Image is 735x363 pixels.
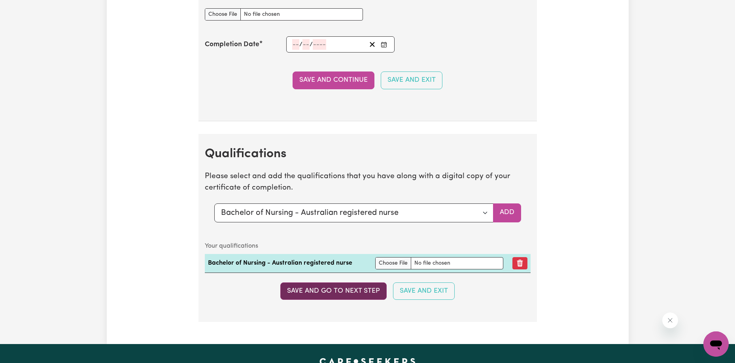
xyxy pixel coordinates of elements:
input: -- [302,39,310,50]
button: Enter the Completion Date of your CPR Course [378,39,389,50]
button: Save and go to next step [280,282,387,300]
button: Save and Exit [393,282,455,300]
span: Need any help? [5,6,48,12]
iframe: Close message [662,312,678,328]
button: Clear date [366,39,378,50]
td: Bachelor of Nursing - Australian registered nurse [205,254,372,273]
caption: Your qualifications [205,238,531,254]
input: ---- [313,39,326,50]
span: / [299,41,302,48]
button: Save and Continue [293,71,374,89]
iframe: Button to launch messaging window [703,331,729,357]
button: Remove qualification [512,257,527,269]
input: -- [292,39,299,50]
label: Completion Date [205,39,259,50]
p: Please select and add the qualifications that you have along with a digital copy of your certific... [205,171,531,194]
h2: Qualifications [205,147,531,162]
button: Add selected qualification [493,203,521,222]
button: Save and Exit [381,71,442,89]
span: / [310,41,313,48]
